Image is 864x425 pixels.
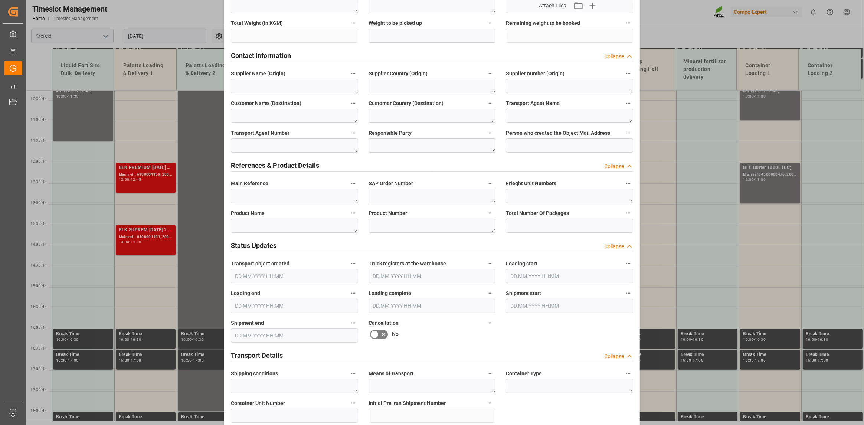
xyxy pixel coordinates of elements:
span: Product Number [369,209,407,217]
span: Attach Files [539,2,566,10]
button: Loading start [624,259,633,268]
button: Supplier Name (Origin) [348,69,358,78]
button: Supplier number (Origin) [624,69,633,78]
span: Remaining weight to be booked [506,19,580,27]
button: Remaining weight to be booked [624,18,633,28]
span: Total Weight (in KGM) [231,19,283,27]
span: Shipment start [506,290,541,297]
button: Product Name [348,208,358,218]
button: Customer Name (Destination) [348,98,358,108]
button: SAP Order Number [486,179,495,188]
span: Transport Agent Number [231,129,289,137]
div: Collapse [604,53,624,61]
input: DD.MM.YYYY HH:MM [369,299,496,313]
button: Transport object created [348,259,358,268]
span: Transport object created [231,260,289,268]
span: Transport Agent Name [506,99,560,107]
span: Initial Pre-run Shipment Number [369,399,446,407]
span: Container Unit Number [231,399,285,407]
span: Responsible Party [369,129,412,137]
button: Loading complete [486,288,495,298]
h2: Transport Details [231,350,283,360]
span: Supplier number (Origin) [506,70,564,78]
input: DD.MM.YYYY HH:MM [506,269,633,283]
h2: Contact Information [231,50,291,61]
span: Loading complete [369,290,411,297]
div: Collapse [604,353,624,360]
span: Supplier Name (Origin) [231,70,285,78]
button: Customer Country (Destination) [486,98,495,108]
button: Supplier Country (Origin) [486,69,495,78]
span: Shipment end [231,319,264,327]
span: Container Type [506,370,542,377]
input: DD.MM.YYYY HH:MM [231,328,358,343]
span: Supplier Country (Origin) [369,70,428,78]
button: Cancellation [486,318,495,328]
span: No [392,330,399,338]
button: Shipment start [624,288,633,298]
button: Total Weight (in KGM) [348,18,358,28]
span: Person who created the Object Mail Address [506,129,610,137]
button: Transport Agent Name [624,98,633,108]
span: Total Number Of Packages [506,209,569,217]
span: Loading end [231,290,260,297]
button: Means of transport [486,369,495,378]
span: Product Name [231,209,265,217]
span: SAP Order Number [369,180,413,187]
button: Initial Pre-run Shipment Number [486,398,495,408]
button: Frieght Unit Numbers [624,179,633,188]
button: Person who created the Object Mail Address [624,128,633,138]
div: Collapse [604,243,624,251]
h2: References & Product Details [231,160,319,170]
input: DD.MM.YYYY HH:MM [506,299,633,313]
span: Customer Name (Destination) [231,99,301,107]
input: DD.MM.YYYY HH:MM [231,269,358,283]
span: Truck registers at the warehouse [369,260,446,268]
span: Frieght Unit Numbers [506,180,556,187]
div: Collapse [604,163,624,170]
h2: Status Updates [231,241,276,251]
span: Loading start [506,260,537,268]
button: Transport Agent Number [348,128,358,138]
button: Loading end [348,288,358,298]
button: Main Reference [348,179,358,188]
span: Means of transport [369,370,413,377]
button: Container Unit Number [348,398,358,408]
button: Total Number Of Packages [624,208,633,218]
span: Cancellation [369,319,399,327]
input: DD.MM.YYYY HH:MM [369,269,496,283]
span: Shipping conditions [231,370,278,377]
button: Shipment end [348,318,358,328]
span: Main Reference [231,180,268,187]
input: DD.MM.YYYY HH:MM [231,299,358,313]
button: Product Number [486,208,495,218]
button: Container Type [624,369,633,378]
button: Weight to be picked up [486,18,495,28]
button: Shipping conditions [348,369,358,378]
button: Truck registers at the warehouse [486,259,495,268]
span: Weight to be picked up [369,19,422,27]
span: Customer Country (Destination) [369,99,444,107]
button: Responsible Party [486,128,495,138]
